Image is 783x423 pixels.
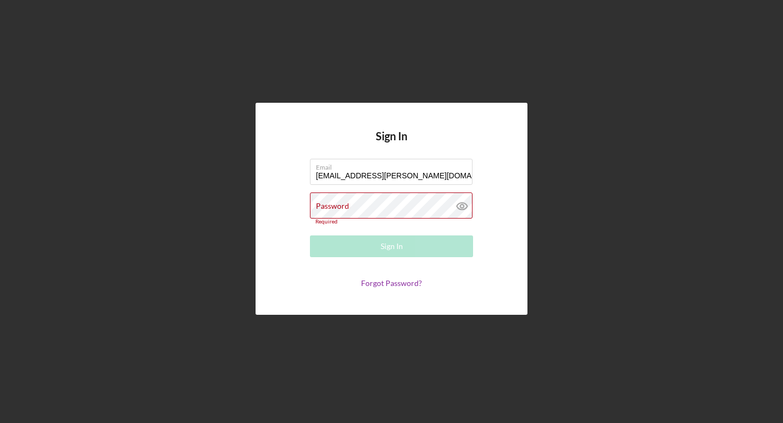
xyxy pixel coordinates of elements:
label: Email [316,159,473,171]
div: Sign In [381,235,403,257]
h4: Sign In [376,130,407,159]
button: Sign In [310,235,473,257]
a: Forgot Password? [361,278,422,288]
label: Password [316,202,349,210]
div: Required [310,219,473,225]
